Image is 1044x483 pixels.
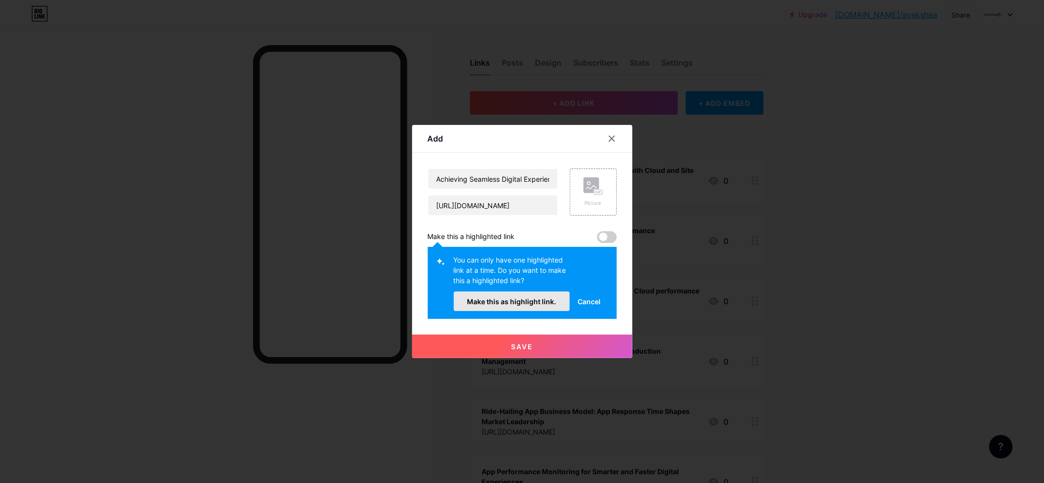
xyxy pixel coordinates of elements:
button: Cancel [570,291,608,311]
span: Save [511,342,533,351]
input: URL [428,195,557,215]
input: Title [428,169,557,189]
span: Make this as highlight link. [467,297,556,306]
button: Make this as highlight link. [454,291,570,311]
div: Add [428,133,443,145]
div: You can only have one highlighted link at a time. Do you want to make this a highlighted link? [454,255,570,291]
div: Picture [583,199,603,207]
div: Make this a highlighted link [428,231,515,243]
span: Cancel [578,296,601,307]
button: Save [412,335,632,358]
